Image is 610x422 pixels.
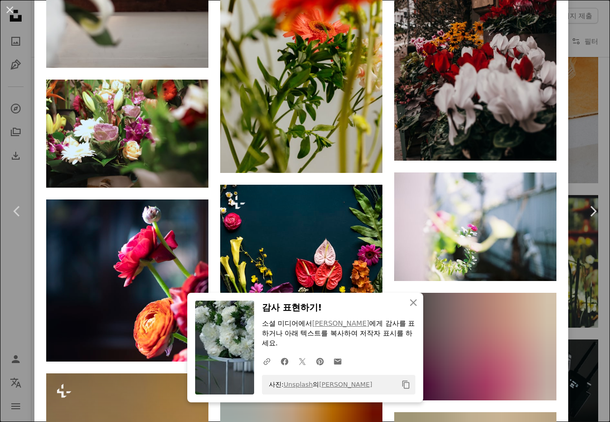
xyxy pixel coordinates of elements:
[220,185,382,309] img: 검은 색에 고립 된 다양한 종류의 꽃
[576,164,610,258] a: 다음
[220,47,382,56] a: 꽃병에 들어있는 꽃 한 무리
[394,48,556,57] a: 꽃의 무리
[46,129,208,138] a: 갈색 나무 테이블에 분홍색과 흰색 꽃
[394,342,556,351] a: 핑크와 화이트 플라워 클로즈업 사진
[46,199,208,362] img: 틸트 시프트 렌즈의 붉은 꽃
[394,222,556,231] a: 꽃병에 꽃의 클로즈업
[394,172,556,281] img: 꽃병에 꽃의 클로즈업
[46,80,208,188] img: 갈색 나무 테이블에 분홍색과 흰색 꽃
[398,376,414,393] button: 클립보드에 복사하기
[264,377,373,393] span: 사진: 의
[46,276,208,285] a: 틸트 시프트 렌즈의 붉은 꽃
[284,381,313,388] a: Unsplash
[293,351,311,371] a: Twitter에 공유
[220,242,382,251] a: 검은 색에 고립 된 다양한 종류의 꽃
[319,381,372,388] a: [PERSON_NAME]
[311,351,329,371] a: Pinterest에 공유
[312,319,369,327] a: [PERSON_NAME]
[394,293,556,401] img: 핑크와 화이트 플라워 클로즈업 사진
[329,351,347,371] a: 이메일로 공유에 공유
[276,351,293,371] a: Facebook에 공유
[262,319,415,348] p: 소셜 미디어에서 에게 감사를 표하거나 아래 텍스트를 복사하여 저작자 표시를 하세요.
[262,301,415,315] h3: 감사 표현하기!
